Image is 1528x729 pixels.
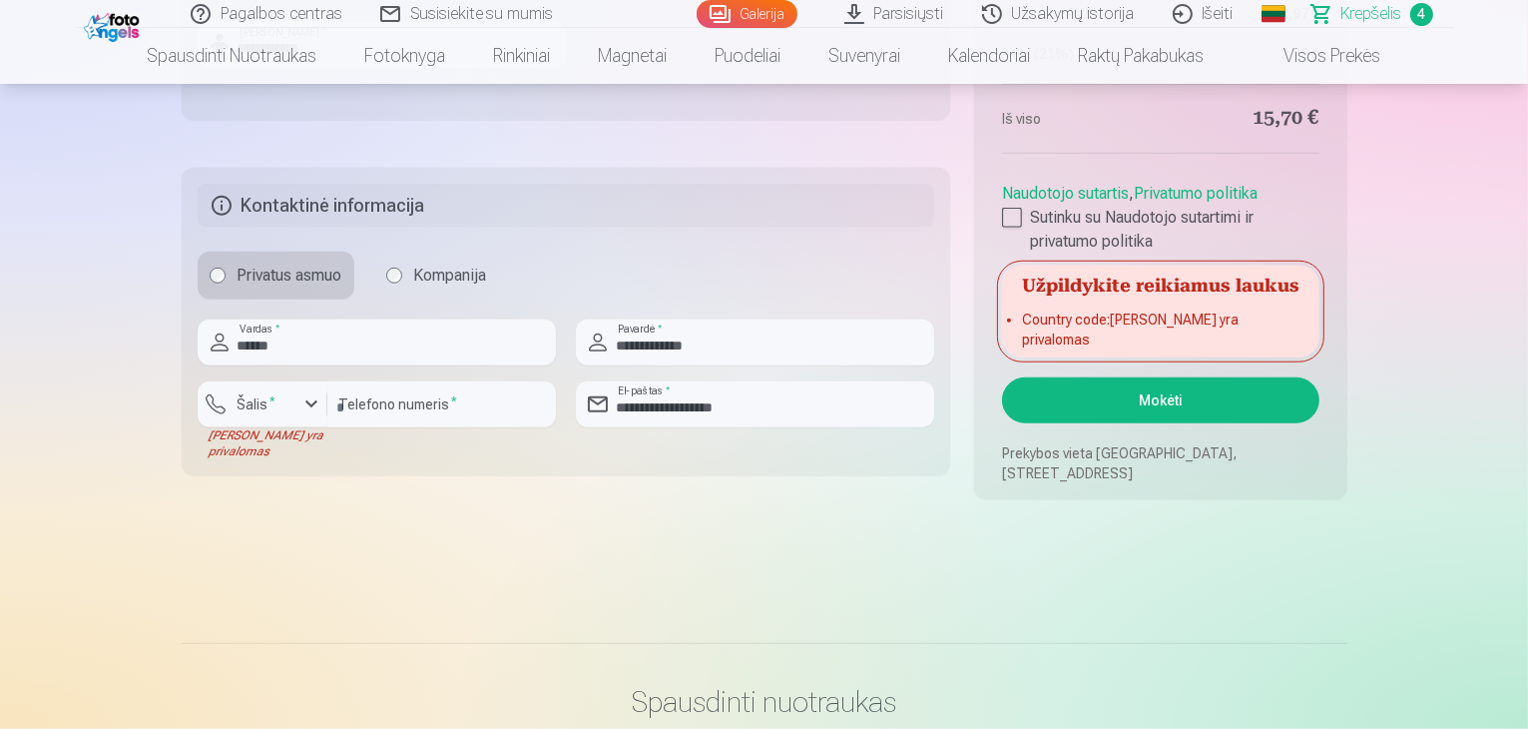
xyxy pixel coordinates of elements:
[198,381,327,427] button: Šalis*
[198,684,1331,720] h3: Spausdinti nuotraukas
[374,252,499,300] label: Kompanija
[1171,105,1319,133] dd: 15,70 €
[124,28,341,84] a: Spausdinti nuotraukas
[692,28,805,84] a: Puodeliai
[1002,443,1318,483] p: Prekybos vieta [GEOGRAPHIC_DATA], [STREET_ADDRESS]
[1002,206,1318,254] label: Sutinku su Naudotojo sutartimi ir privatumo politika
[575,28,692,84] a: Magnetai
[230,394,284,414] label: Šalis
[1002,105,1151,133] dt: Iš viso
[198,252,354,300] label: Privatus asmuo
[1002,266,1318,302] h5: Užpildykite reikiamus laukus
[1410,3,1433,26] span: 4
[1229,28,1405,84] a: Visos prekės
[386,268,402,284] input: Kompanija
[84,8,145,42] img: /fa2
[198,427,327,459] div: [PERSON_NAME] yra privalomas
[1134,184,1258,203] a: Privatumo politika
[925,28,1055,84] a: Kalendoriai
[1002,377,1318,423] button: Mokėti
[1002,174,1318,254] div: ,
[805,28,925,84] a: Suvenyrai
[198,184,935,228] h5: Kontaktinė informacija
[1341,2,1402,26] span: Krepšelis
[1022,310,1298,350] li: Country code : [PERSON_NAME] yra privalomas
[210,268,226,284] input: Privatus asmuo
[1002,184,1129,203] a: Naudotojo sutartis
[1055,28,1229,84] a: Raktų pakabukas
[341,28,470,84] a: Fotoknyga
[470,28,575,84] a: Rinkiniai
